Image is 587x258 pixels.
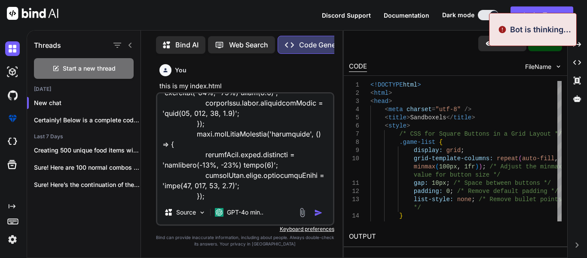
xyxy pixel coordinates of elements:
[403,81,418,88] span: html
[497,155,518,162] span: repeat
[388,98,392,105] span: >
[489,163,562,170] span: /* Adjust the minmax
[299,40,351,50] p: Code Generator
[519,155,522,162] span: (
[464,106,471,113] span: />
[414,171,501,178] span: value for button size */
[457,163,461,170] span: ,
[485,40,493,47] img: preview
[156,234,334,247] p: Bind can provide inaccurate information, including about people. Always double-check its answers....
[414,188,443,195] span: padding:
[349,220,359,228] div: 15
[370,98,374,105] span: <
[322,12,371,19] span: Discord Support
[156,226,334,233] p: Keyboard preferences
[349,146,359,155] div: 9
[349,106,359,114] div: 4
[34,40,61,50] h1: Threads
[349,97,359,106] div: 3
[414,180,428,187] span: gap:
[414,163,435,170] span: minmax
[399,139,435,146] span: .game-list
[176,208,196,217] p: Source
[344,227,567,247] h2: OUTPUT
[414,147,443,154] span: display:
[5,134,20,149] img: cloudideIcon
[199,209,206,216] img: Pick Models
[5,232,20,247] img: settings
[349,130,359,138] div: 7
[450,188,453,195] span: ;
[511,6,573,24] button: Invite Team
[5,88,20,103] img: githubDark
[159,81,333,91] p: this is my index.html
[435,163,439,170] span: (
[34,163,141,172] p: Sure! Here are 100 normal combos for...
[349,81,359,89] div: 1
[525,62,551,71] span: FileName
[555,63,562,70] img: chevron down
[439,139,443,146] span: {
[432,106,435,113] span: =
[399,212,403,219] span: }
[446,188,449,195] span: 0
[349,89,359,97] div: 2
[446,147,461,154] span: grid
[388,90,392,96] span: >
[388,106,403,113] span: meta
[349,122,359,130] div: 6
[407,114,410,121] span: >
[385,106,388,113] span: <
[407,106,432,113] span: charset
[349,114,359,122] div: 5
[5,65,20,79] img: darkAi-studio
[461,147,464,154] span: ;
[384,11,429,20] button: Documentation
[453,114,471,121] span: title
[227,208,263,217] p: GPT-4o min..
[314,208,323,217] img: icon
[483,163,486,170] span: ;
[457,196,472,203] span: none
[555,155,558,162] span: ,
[297,208,307,218] img: attachment
[510,24,571,35] p: Bot is thinking...
[215,208,223,217] img: GPT-4o mini
[522,155,555,162] span: auto-fill
[34,146,141,155] p: Creating 500 unique food items with distinct...
[349,138,359,146] div: 8
[349,212,359,220] div: 14
[63,64,116,73] span: Start a new thread
[446,114,453,121] span: </
[385,122,388,129] span: <
[370,81,403,88] span: <!DOCTYPE
[349,187,359,196] div: 12
[34,116,141,124] p: Certainly! Below is a complete code snip...
[471,114,475,121] span: >
[388,114,407,121] span: title
[322,11,371,20] button: Discord Support
[349,179,359,187] div: 11
[7,7,58,20] img: Bind AI
[399,131,562,137] span: /* CSS for Square Buttons in a Grid Layout */
[498,24,507,35] img: alert
[435,106,461,113] span: "utf-8"
[27,86,141,93] h2: [DATE]
[457,188,558,195] span: /* Remove default padding */
[374,98,388,105] span: head
[465,163,475,170] span: 1fr
[5,41,20,56] img: darkChat
[410,114,446,121] span: Sandboxels
[175,66,186,75] h6: You
[34,99,141,107] p: New chat
[5,111,20,126] img: premium
[479,163,482,170] span: )
[471,196,475,203] span: ;
[370,90,374,96] span: <
[349,155,359,163] div: 10
[229,40,268,50] p: Web Search
[175,40,199,50] p: Bind AI
[442,11,474,19] span: Dark mode
[453,180,551,187] span: /* Space between buttons */
[432,180,446,187] span: 10px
